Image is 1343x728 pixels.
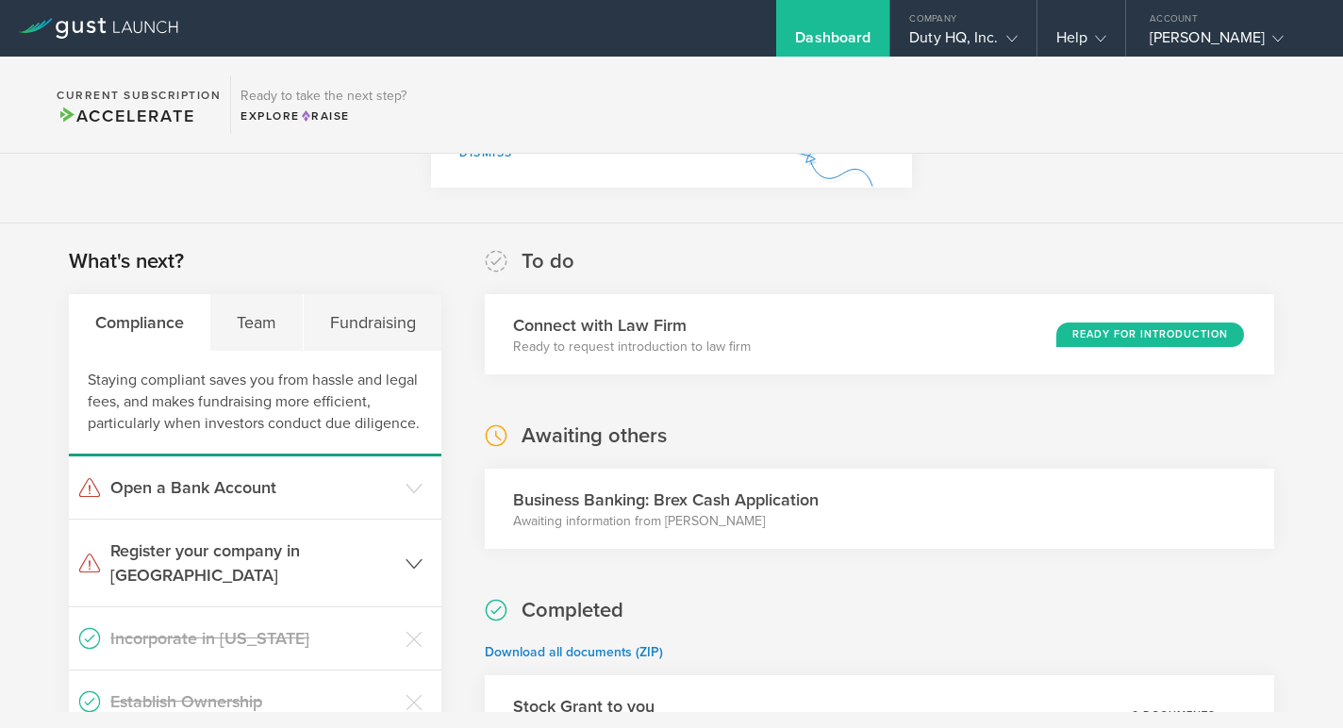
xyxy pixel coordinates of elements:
p: Awaiting information from [PERSON_NAME] [513,512,819,531]
h3: Establish Ownership [110,689,396,714]
div: Team [210,294,303,351]
div: Ready for Introduction [1056,323,1244,347]
div: Connect with Law FirmReady to request introduction to law firmReady for Introduction [485,294,1274,374]
div: Duty HQ, Inc. [909,28,1017,57]
div: Help [1056,28,1106,57]
div: [PERSON_NAME] [1150,28,1310,57]
h3: Register your company in [GEOGRAPHIC_DATA] [110,538,396,587]
h2: To do [522,248,574,275]
div: Dashboard [795,28,870,57]
div: Ready to take the next step?ExploreRaise [230,75,416,134]
span: Raise [300,109,350,123]
a: Download all documents (ZIP) [485,644,663,660]
h2: Awaiting others [522,422,667,450]
div: Fundraising [304,294,441,351]
div: Compliance [69,294,210,351]
h2: Completed [522,597,623,624]
span: Accelerate [57,106,194,126]
p: 6 documents [1132,710,1216,720]
h2: Current Subscription [57,90,221,101]
h3: Incorporate in [US_STATE] [110,626,396,651]
h3: Business Banking: Brex Cash Application [513,488,819,512]
h3: Stock Grant to you [513,694,655,719]
h3: Ready to take the next step? [240,90,406,103]
h3: Open a Bank Account [110,475,396,500]
div: Explore [240,108,406,124]
h3: Connect with Law Firm [513,313,751,338]
iframe: Chat Widget [1249,637,1343,728]
a: Dismiss [459,146,513,159]
p: Ready to request introduction to law firm [513,338,751,356]
div: Staying compliant saves you from hassle and legal fees, and makes fundraising more efficient, par... [69,351,441,456]
h2: What's next? [69,248,184,275]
